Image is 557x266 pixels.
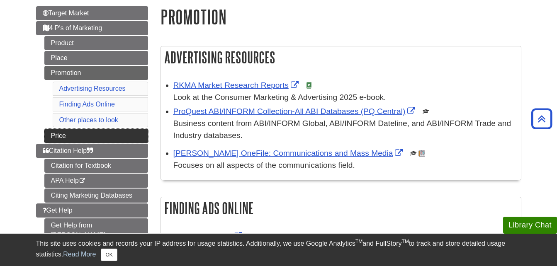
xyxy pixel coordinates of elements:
[43,24,102,31] span: 4 P's of Marketing
[43,10,89,17] span: Target Market
[173,149,405,157] a: Link opens in new window
[173,118,517,142] p: Business content from ABI/INFORM Global, ABI/INFORM Dateline, and ABI/INFORM Trade and Industry d...
[44,66,148,80] a: Promotion
[44,159,148,173] a: Citation for Textbook
[43,147,93,154] span: Citation Help
[36,6,148,20] a: Target Market
[36,144,148,158] a: Citation Help
[173,232,244,241] a: Link opens in new window
[161,197,521,219] h2: Finding Ads Online
[423,108,429,115] img: Scholarly or Peer Reviewed
[79,178,86,184] i: This link opens in a new window
[410,150,417,157] img: Scholarly or Peer Reviewed
[36,21,148,35] a: 4 P's of Marketing
[528,113,555,124] a: Back to Top
[43,207,73,214] span: Get Help
[173,81,301,89] a: Link opens in new window
[44,129,148,143] a: Price
[63,251,96,258] a: Read More
[161,6,521,27] h1: Promotion
[36,203,148,218] a: Get Help
[173,160,517,172] p: Focuses on all aspects of the communications field.
[355,239,362,244] sup: TM
[503,217,557,234] button: Library Chat
[44,36,148,50] a: Product
[161,46,521,68] h2: Advertising Resources
[44,189,148,203] a: Citing Marketing Databases
[44,174,148,188] a: APA Help
[101,249,117,261] button: Close
[173,92,517,104] div: Look at the Consumer Marketing & Advertising 2025 e-book.
[44,218,148,242] a: Get Help from [PERSON_NAME]
[402,239,409,244] sup: TM
[44,51,148,65] a: Place
[173,107,418,116] a: Link opens in new window
[59,85,126,92] a: Advertising Resources
[418,150,425,157] img: Newspapers
[59,101,115,108] a: Finding Ads Online
[59,116,118,123] a: Other places to look
[306,82,312,89] img: e-Book
[36,239,521,261] div: This site uses cookies and records your IP address for usage statistics. Additionally, we use Goo...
